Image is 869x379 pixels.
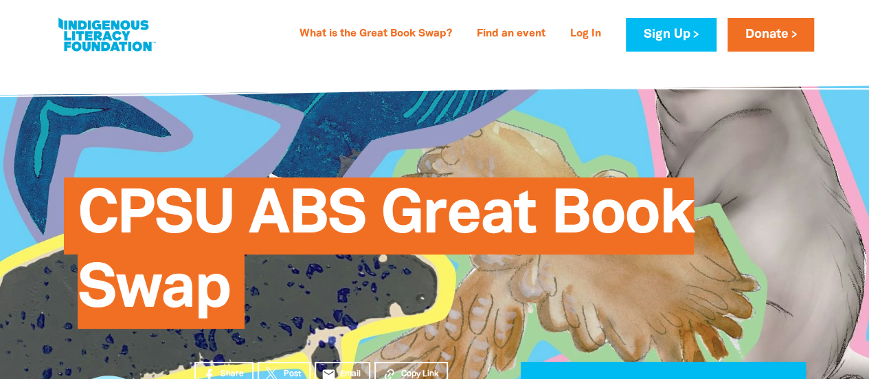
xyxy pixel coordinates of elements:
[291,23,460,45] a: What is the Great Book Swap?
[78,188,694,329] span: CPSU ABS Great Book Swap
[727,18,814,52] a: Donate
[469,23,554,45] a: Find an event
[562,23,609,45] a: Log In
[626,18,716,52] a: Sign Up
